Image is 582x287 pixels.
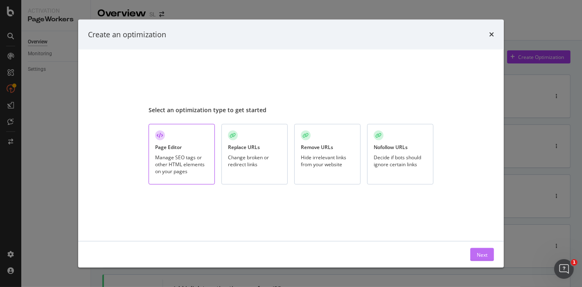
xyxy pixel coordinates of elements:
[374,144,408,151] div: Nofollow URLs
[149,106,433,114] div: Select an optimization type to get started
[489,29,494,40] div: times
[228,144,260,151] div: Replace URLs
[155,144,182,151] div: Page Editor
[571,259,577,266] span: 1
[78,19,504,268] div: modal
[88,29,166,40] div: Create an optimization
[301,144,333,151] div: Remove URLs
[470,248,494,261] button: Next
[301,154,354,168] div: Hide irrelevant links from your website
[228,154,281,168] div: Change broken or redirect links
[477,251,487,258] div: Next
[155,154,208,175] div: Manage SEO tags or other HTML elements on your pages
[374,154,427,168] div: Decide if bots should ignore certain links
[554,259,574,279] iframe: Intercom live chat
